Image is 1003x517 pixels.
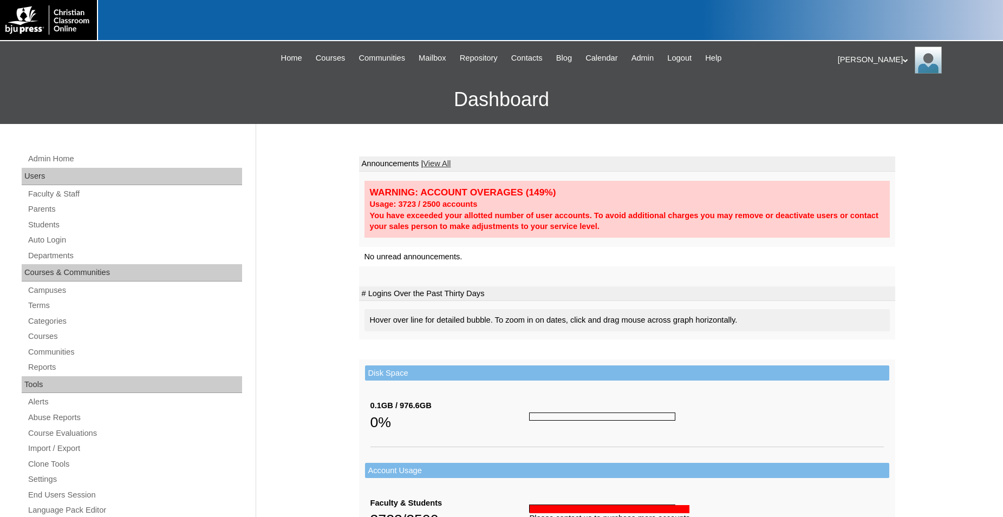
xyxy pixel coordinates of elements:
a: Logout [662,52,697,64]
td: # Logins Over the Past Thirty Days [359,286,895,302]
div: 0% [370,411,530,433]
a: Communities [27,345,242,359]
a: Import / Export [27,442,242,455]
span: Blog [556,52,572,64]
div: Tools [22,376,242,394]
div: [PERSON_NAME] [838,47,992,74]
div: 0.1GB / 976.6GB [370,400,530,411]
a: Alerts [27,395,242,409]
div: Faculty & Students [370,498,530,509]
span: Admin [631,52,654,64]
div: Courses & Communities [22,264,242,282]
a: Courses [310,52,351,64]
span: Logout [667,52,692,64]
span: Contacts [511,52,543,64]
a: Contacts [506,52,548,64]
a: Home [276,52,308,64]
img: Jonelle Rodriguez [915,47,942,74]
span: Calendar [585,52,617,64]
a: Settings [27,473,242,486]
a: Calendar [580,52,623,64]
a: Courses [27,330,242,343]
span: Mailbox [419,52,446,64]
a: Students [27,218,242,232]
span: Courses [316,52,346,64]
div: WARNING: ACCOUNT OVERAGES (149%) [370,186,884,199]
a: Auto Login [27,233,242,247]
td: Disk Space [365,365,889,381]
span: Repository [460,52,498,64]
a: Course Evaluations [27,427,242,440]
a: Language Pack Editor [27,503,242,517]
h3: Dashboard [5,75,998,124]
td: Announcements | [359,156,895,172]
a: Campuses [27,284,242,297]
a: Admin [626,52,660,64]
td: Account Usage [365,463,889,479]
a: View All [423,159,451,168]
a: Clone Tools [27,457,242,471]
a: Reports [27,361,242,374]
a: Repository [454,52,503,64]
a: Parents [27,202,242,216]
a: Departments [27,249,242,263]
div: You have exceeded your allotted number of user accounts. To avoid additional charges you may remo... [370,210,884,232]
a: Blog [551,52,577,64]
span: Communities [359,52,405,64]
a: Communities [353,52,411,64]
span: Home [281,52,302,64]
a: Mailbox [413,52,452,64]
td: No unread announcements. [359,247,895,267]
div: Hover over line for detailed bubble. To zoom in on dates, click and drag mouse across graph horiz... [364,309,890,331]
a: Categories [27,315,242,328]
img: logo-white.png [5,5,92,35]
div: Users [22,168,242,185]
a: Help [700,52,727,64]
strong: Usage: 3723 / 2500 accounts [370,200,478,208]
a: Abuse Reports [27,411,242,424]
a: Faculty & Staff [27,187,242,201]
span: Help [705,52,721,64]
a: End Users Session [27,488,242,502]
a: Terms [27,299,242,312]
a: Admin Home [27,152,242,166]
